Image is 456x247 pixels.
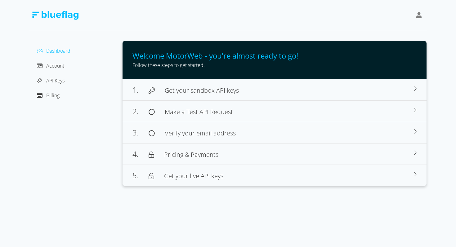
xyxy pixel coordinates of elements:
span: Billing [46,92,60,99]
a: Account [37,62,64,69]
span: Dashboard [46,47,70,54]
span: Verify your email address [165,129,236,137]
span: 4. [132,149,149,159]
a: API Keys [37,77,65,84]
span: API Keys [46,77,65,84]
span: 1. [132,85,149,95]
span: Get your sandbox API keys [165,86,239,95]
span: 3. [132,127,149,138]
span: Get your live API keys [164,172,223,180]
span: Make a Test API Request [165,108,233,116]
a: Billing [37,92,60,99]
span: Account [46,62,64,69]
span: 2. [132,106,149,116]
span: Follow these steps to get started. [132,62,205,68]
a: Dashboard [37,47,70,54]
span: Welcome MotorWeb - you're almost ready to go! [132,51,298,61]
span: Pricing & Payments [164,150,218,159]
img: Blue Flag Logo [32,11,78,20]
span: 5. [132,170,149,180]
